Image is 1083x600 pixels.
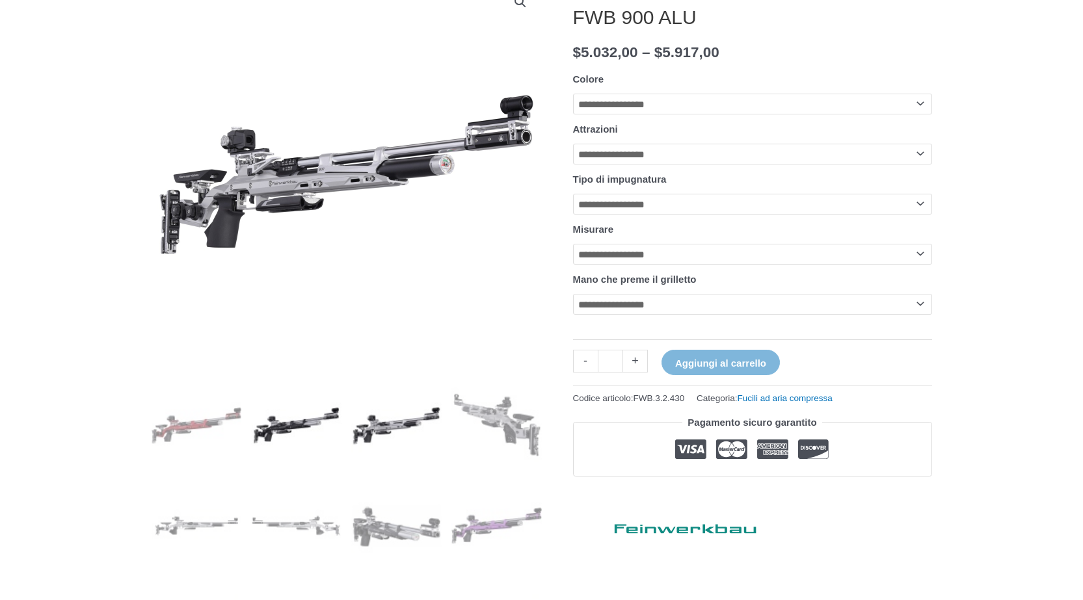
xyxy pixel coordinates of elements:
img: FWB 900 ALU [451,380,542,471]
img: FWB 900 ALU [152,380,242,471]
a: Feinwerkbau [573,512,768,540]
img: FWB 900 ALU [351,480,442,571]
a: - [573,350,598,372]
img: FWB 900 ALU [251,380,341,471]
a: + [623,350,648,372]
font: $ [573,44,582,60]
font: - [583,354,587,367]
font: Mano che preme il grilletto [573,274,697,285]
font: FWB 900 ALU [573,7,697,28]
img: FWB 900 ALU - Immagine 6 [251,480,341,571]
font: Categoria: [697,393,737,403]
img: FWB 900 ALU - Immagine 3 [351,380,442,471]
font: Aggiungi al carrello [675,358,766,369]
a: Fucili ad aria compressa [737,393,832,403]
font: – [642,44,650,60]
font: FWB.3.2.430 [634,393,685,403]
font: Colore [573,73,604,85]
font: 5.032,00 [581,44,638,60]
font: Pagamento sicuro garantito [688,417,816,428]
iframe: Customer reviews powered by Trustpilot [573,486,932,502]
font: Codice articolo: [573,393,634,403]
img: FWB 900 ALU - Immagine 8 [451,480,542,571]
font: Tipo di impugnatura [573,174,667,185]
font: Attrazioni [573,124,618,135]
font: 5.917,00 [662,44,719,60]
input: Quantità del prodotto [598,350,623,372]
button: Aggiungi al carrello [662,350,780,375]
font: + [632,354,639,367]
img: FWB 900 ALU - Immagine 5 [152,480,242,571]
font: Misurare [573,224,614,235]
font: $ [654,44,663,60]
